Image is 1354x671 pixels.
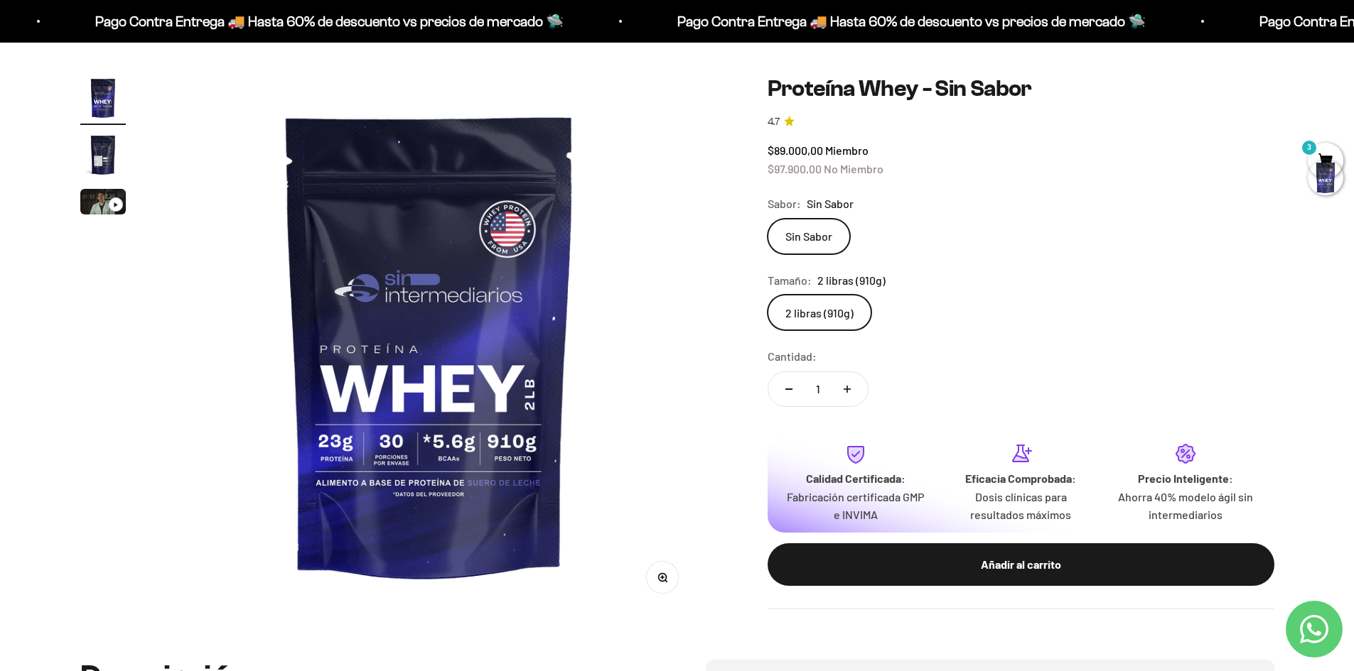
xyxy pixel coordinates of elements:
[768,372,810,406] button: Reducir cantidad
[825,143,869,157] span: Miembro
[768,347,817,366] label: Cantidad:
[806,471,906,485] strong: Calidad Certificada:
[768,543,1274,586] button: Añadir al carrito
[768,114,1274,130] a: 4.74.7 de 5.0 estrellas
[1308,154,1343,170] a: 3
[824,162,883,175] span: No Miembro
[796,555,1246,574] div: Añadir al carrito
[80,132,126,182] button: Ir al artículo 2
[768,271,812,290] legend: Tamaño:
[655,10,1123,33] p: Pago Contra Entrega 🚚 Hasta 60% de descuento vs precios de mercado 🛸
[160,75,699,614] img: Proteína Whey - Sin Sabor
[72,10,541,33] p: Pago Contra Entrega 🚚 Hasta 60% de descuento vs precios de mercado 🛸
[827,372,868,406] button: Aumentar cantidad
[80,189,126,219] button: Ir al artículo 3
[80,75,126,125] button: Ir al artículo 1
[80,132,126,178] img: Proteína Whey - Sin Sabor
[80,75,126,121] img: Proteína Whey - Sin Sabor
[785,488,927,524] p: Fabricación certificada GMP e INVIMA
[1301,139,1318,156] mark: 3
[1138,471,1233,485] strong: Precio Inteligente:
[950,488,1092,524] p: Dosis clínicas para resultados máximos
[1114,488,1257,524] p: Ahorra 40% modelo ágil sin intermediarios
[807,195,854,213] span: Sin Sabor
[768,162,822,175] span: $97.900,00
[768,114,780,130] span: 4.7
[768,75,1274,102] h1: Proteína Whey - Sin Sabor
[817,271,886,290] span: 2 libras (910g)
[768,143,823,157] span: $89.000,00
[965,471,1076,485] strong: Eficacia Comprobada:
[768,195,801,213] legend: Sabor:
